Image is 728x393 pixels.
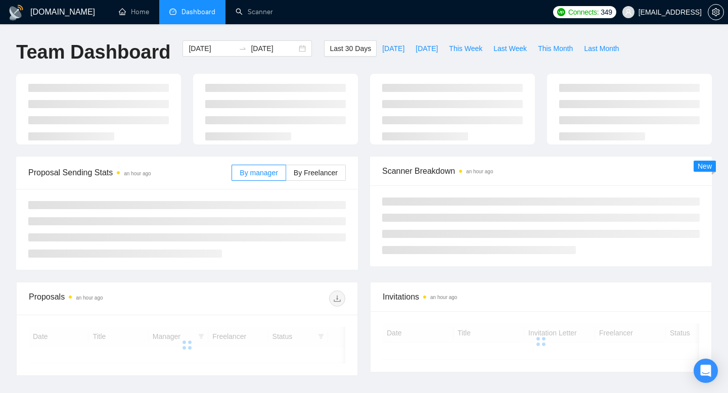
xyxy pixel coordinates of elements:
span: [DATE] [382,43,404,54]
span: Proposal Sending Stats [28,166,232,179]
div: Proposals [29,290,187,307]
span: By Freelancer [294,169,338,177]
time: an hour ago [124,171,151,176]
span: to [239,44,247,53]
button: setting [708,4,724,20]
button: This Week [443,40,488,57]
span: This Week [449,43,482,54]
a: searchScanner [236,8,273,16]
a: homeHome [119,8,149,16]
time: an hour ago [76,295,103,301]
h1: Team Dashboard [16,40,170,64]
span: New [698,162,712,170]
span: setting [708,8,723,16]
img: logo [8,5,24,21]
time: an hour ago [430,294,457,300]
span: By manager [240,169,278,177]
span: Scanner Breakdown [382,165,700,177]
button: This Month [532,40,578,57]
span: Invitations [383,290,699,303]
input: End date [251,43,297,54]
span: This Month [538,43,573,54]
button: Last Week [488,40,532,57]
div: Open Intercom Messenger [694,359,718,383]
span: [DATE] [416,43,438,54]
time: an hour ago [466,169,493,174]
button: [DATE] [377,40,410,57]
span: user [625,9,632,16]
span: Last Week [493,43,527,54]
span: swap-right [239,44,247,53]
span: Last 30 Days [330,43,371,54]
span: Dashboard [181,8,215,16]
span: Last Month [584,43,619,54]
input: Start date [189,43,235,54]
a: setting [708,8,724,16]
span: dashboard [169,8,176,15]
span: Connects: [568,7,599,18]
button: [DATE] [410,40,443,57]
button: Last 30 Days [324,40,377,57]
button: Last Month [578,40,624,57]
span: 349 [601,7,612,18]
img: upwork-logo.png [557,8,565,16]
